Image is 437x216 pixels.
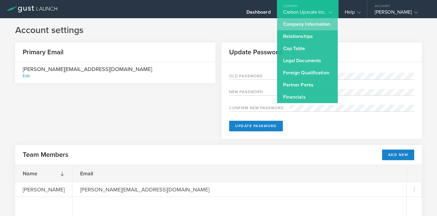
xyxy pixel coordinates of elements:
[73,182,217,197] div: [PERSON_NAME][EMAIL_ADDRESS][DOMAIN_NAME]
[229,74,290,79] label: Old Password
[23,150,68,159] h2: Team Members
[283,9,332,18] div: Carbon Upscale Inc.
[375,9,426,18] div: [PERSON_NAME]
[15,24,422,36] h1: Account settings
[15,182,72,197] div: [PERSON_NAME]
[23,73,30,79] div: Edit
[229,106,290,111] label: Confirm new password
[23,65,152,80] div: [PERSON_NAME][EMAIL_ADDRESS][DOMAIN_NAME]
[382,150,415,160] button: Add New
[229,121,283,131] button: Update Password
[15,48,63,57] h2: Primary Email
[15,165,72,182] div: Name
[229,90,290,95] label: New password
[73,165,160,182] div: Email
[345,9,361,18] div: Help
[246,9,271,18] div: Dashboard
[222,48,282,57] h2: Update Password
